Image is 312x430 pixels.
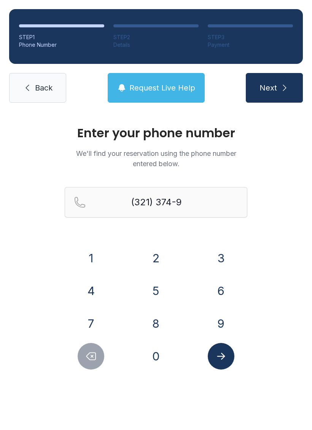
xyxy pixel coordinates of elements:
div: Payment [208,41,293,49]
input: Reservation phone number [65,187,247,217]
h1: Enter your phone number [65,127,247,139]
button: 6 [208,278,234,304]
button: 7 [78,310,104,337]
span: Request Live Help [129,83,195,93]
p: We'll find your reservation using the phone number entered below. [65,148,247,169]
div: Phone Number [19,41,104,49]
div: STEP 1 [19,33,104,41]
button: 0 [143,343,169,370]
button: 9 [208,310,234,337]
span: Back [35,83,53,93]
button: 1 [78,245,104,271]
div: STEP 3 [208,33,293,41]
button: 4 [78,278,104,304]
span: Next [259,83,277,93]
button: 3 [208,245,234,271]
button: 2 [143,245,169,271]
button: 8 [143,310,169,337]
button: Submit lookup form [208,343,234,370]
div: STEP 2 [113,33,199,41]
div: Details [113,41,199,49]
button: 5 [143,278,169,304]
button: Delete number [78,343,104,370]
